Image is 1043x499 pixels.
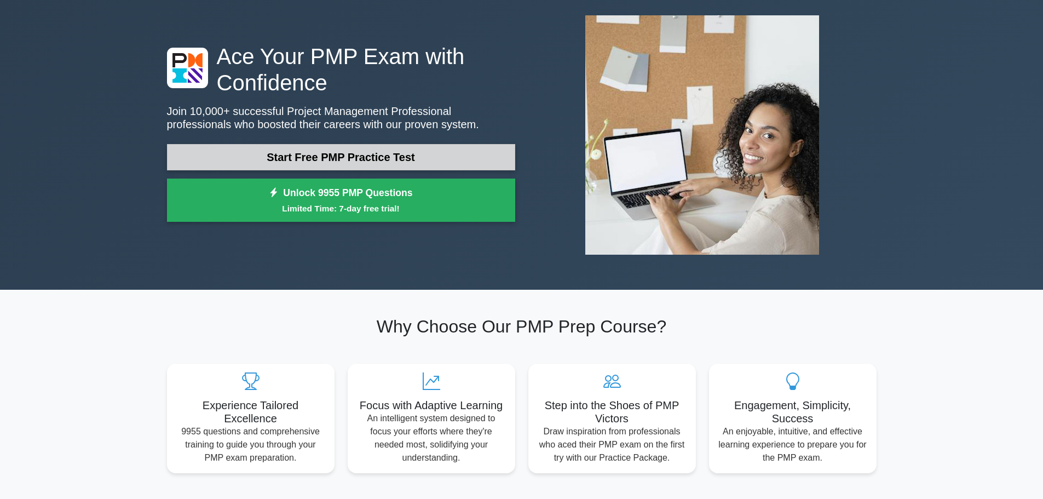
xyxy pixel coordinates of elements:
[167,43,515,96] h1: Ace Your PMP Exam with Confidence
[167,316,877,337] h2: Why Choose Our PMP Prep Course?
[167,179,515,222] a: Unlock 9955 PMP QuestionsLimited Time: 7-day free trial!
[176,399,326,425] h5: Experience Tailored Excellence
[356,399,506,412] h5: Focus with Adaptive Learning
[176,425,326,464] p: 9955 questions and comprehensive training to guide you through your PMP exam preparation.
[537,425,687,464] p: Draw inspiration from professionals who aced their PMP exam on the first try with our Practice Pa...
[537,399,687,425] h5: Step into the Shoes of PMP Victors
[718,399,868,425] h5: Engagement, Simplicity, Success
[356,412,506,464] p: An intelligent system designed to focus your efforts where they're needed most, solidifying your ...
[718,425,868,464] p: An enjoyable, intuitive, and effective learning experience to prepare you for the PMP exam.
[181,202,502,215] small: Limited Time: 7-day free trial!
[167,144,515,170] a: Start Free PMP Practice Test
[167,105,515,131] p: Join 10,000+ successful Project Management Professional professionals who boosted their careers w...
